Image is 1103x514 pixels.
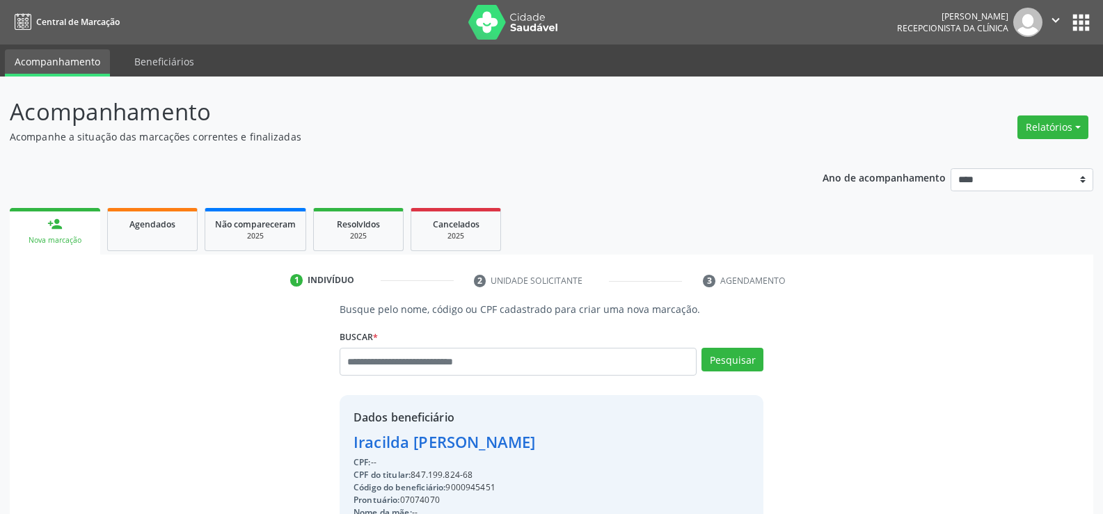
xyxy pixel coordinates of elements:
[290,274,303,287] div: 1
[897,10,1008,22] div: [PERSON_NAME]
[1017,115,1088,139] button: Relatórios
[354,494,535,506] div: 07074070
[421,231,491,241] div: 2025
[1069,10,1093,35] button: apps
[354,409,535,426] div: Dados beneficiário
[823,168,946,186] p: Ano de acompanhamento
[354,481,445,493] span: Código do beneficiário:
[5,49,110,77] a: Acompanhamento
[36,16,120,28] span: Central de Marcação
[897,22,1008,34] span: Recepcionista da clínica
[10,129,768,144] p: Acompanhe a situação das marcações correntes e finalizadas
[354,456,535,469] div: --
[340,302,763,316] p: Busque pelo nome, código ou CPF cadastrado para criar uma nova marcação.
[701,348,763,371] button: Pesquisar
[354,431,535,453] div: Iracilda [PERSON_NAME]
[10,95,768,129] p: Acompanhamento
[354,456,371,468] span: CPF:
[354,469,411,481] span: CPF do titular:
[215,218,296,230] span: Não compareceram
[47,216,63,232] div: person_add
[433,218,479,230] span: Cancelados
[1013,8,1042,37] img: img
[337,218,380,230] span: Resolvidos
[324,231,393,241] div: 2025
[215,231,296,241] div: 2025
[354,469,535,481] div: 847.199.824-68
[308,274,354,287] div: Indivíduo
[10,10,120,33] a: Central de Marcação
[129,218,175,230] span: Agendados
[1042,8,1069,37] button: 
[354,481,535,494] div: 9000945451
[354,494,400,506] span: Prontuário:
[1048,13,1063,28] i: 
[340,326,378,348] label: Buscar
[19,235,90,246] div: Nova marcação
[125,49,204,74] a: Beneficiários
